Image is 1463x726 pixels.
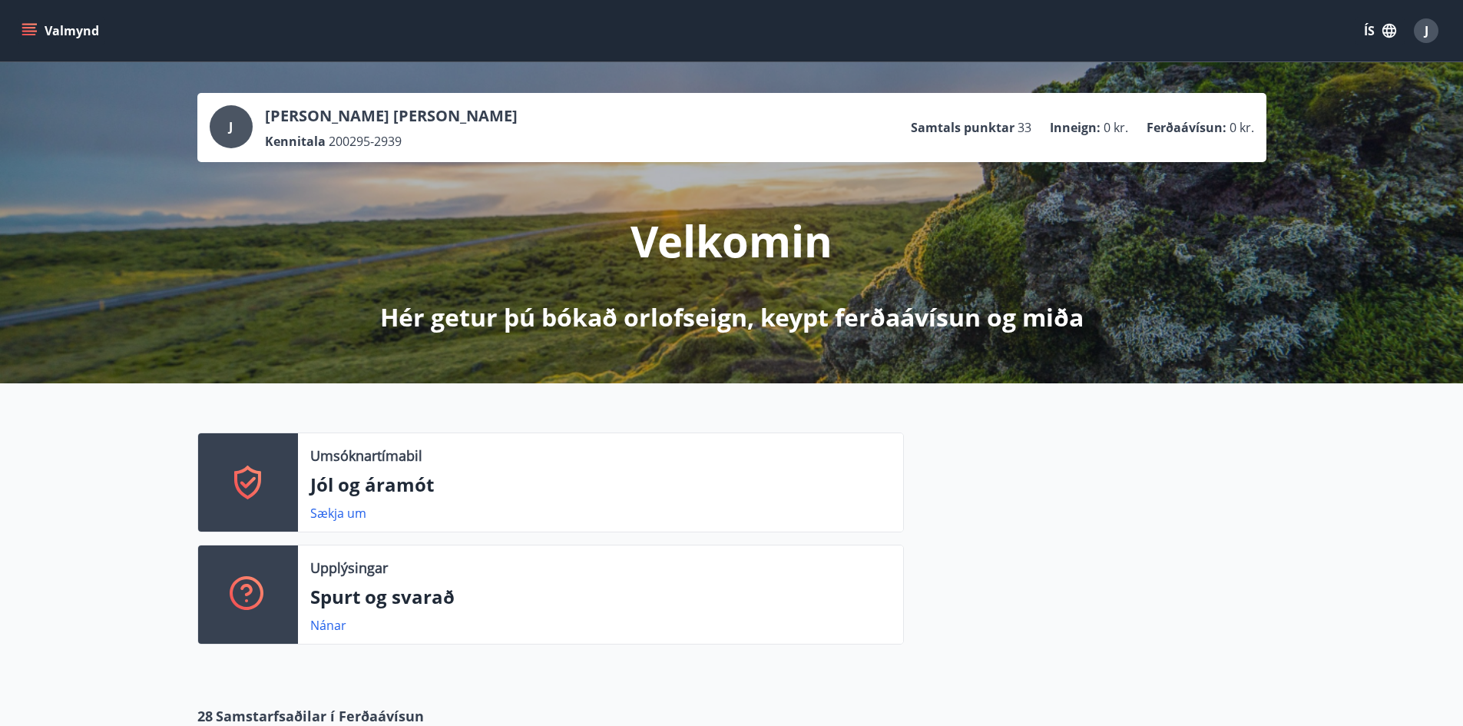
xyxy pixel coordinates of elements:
[1147,119,1226,136] p: Ferðaávísun :
[1104,119,1128,136] span: 0 kr.
[310,584,891,610] p: Spurt og svarað
[265,133,326,150] p: Kennitala
[18,17,105,45] button: menu
[631,211,832,270] p: Velkomin
[1355,17,1405,45] button: ÍS
[310,505,366,522] a: Sækja um
[1018,119,1031,136] span: 33
[1425,22,1428,39] span: J
[1408,12,1445,49] button: J
[310,558,388,578] p: Upplýsingar
[380,300,1084,334] p: Hér getur þú bókað orlofseign, keypt ferðaávísun og miða
[310,446,422,466] p: Umsóknartímabil
[1230,119,1254,136] span: 0 kr.
[911,119,1015,136] p: Samtals punktar
[310,472,891,498] p: Jól og áramót
[229,118,233,135] span: J
[310,617,346,634] a: Nánar
[216,706,424,726] span: Samstarfsaðilar í Ferðaávísun
[329,133,402,150] span: 200295-2939
[197,706,213,726] span: 28
[1050,119,1101,136] p: Inneign :
[265,105,518,127] p: [PERSON_NAME] [PERSON_NAME]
